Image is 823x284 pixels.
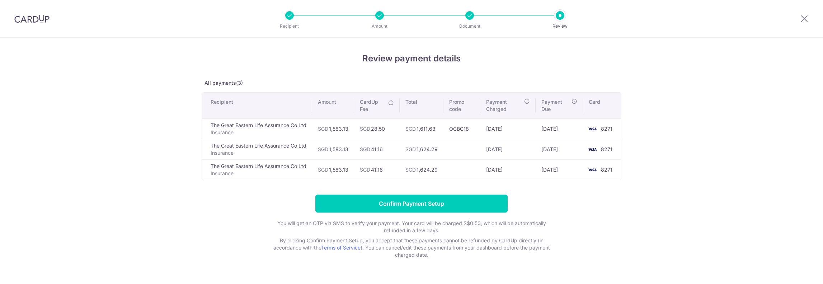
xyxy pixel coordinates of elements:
[202,159,312,180] td: The Great Eastern Life Assurance Co Ltd
[601,167,612,173] span: 8271
[202,79,621,87] p: All payments(3)
[354,118,400,139] td: 28.50
[14,14,50,23] img: CardUp
[211,170,306,177] p: Insurance
[400,159,443,180] td: 1,624.29
[777,262,816,280] iframe: Opens a widget where you can find more information
[360,126,370,132] span: SGD
[268,220,555,234] p: You will get an OTP via SMS to verify your payment. Your card will be charged S$0.50, which will ...
[400,93,443,118] th: Total
[312,139,354,159] td: 1,583.13
[405,146,416,152] span: SGD
[211,129,306,136] p: Insurance
[318,126,328,132] span: SGD
[585,125,599,133] img: <span class="translation_missing" title="translation missing: en.account_steps.new_confirm_form.b...
[312,118,354,139] td: 1,583.13
[315,195,508,213] input: Confirm Payment Setup
[354,139,400,159] td: 41.16
[536,118,583,139] td: [DATE]
[583,93,621,118] th: Card
[263,23,316,30] p: Recipient
[268,237,555,259] p: By clicking Confirm Payment Setup, you accept that these payments cannot be refunded by CardUp di...
[318,167,328,173] span: SGD
[443,23,496,30] p: Document
[585,145,599,154] img: <span class="translation_missing" title="translation missing: en.account_steps.new_confirm_form.b...
[321,245,361,251] a: Terms of Service
[480,118,535,139] td: [DATE]
[486,98,522,113] span: Payment Charged
[312,93,354,118] th: Amount
[202,93,312,118] th: Recipient
[312,159,354,180] td: 1,583.13
[585,166,599,174] img: <span class="translation_missing" title="translation missing: en.account_steps.new_confirm_form.b...
[601,126,612,132] span: 8271
[202,139,312,159] td: The Great Eastern Life Assurance Co Ltd
[354,159,400,180] td: 41.16
[318,146,328,152] span: SGD
[202,118,312,139] td: The Great Eastern Life Assurance Co Ltd
[533,23,587,30] p: Review
[360,146,370,152] span: SGD
[405,167,416,173] span: SGD
[443,118,480,139] td: OCBC18
[480,159,535,180] td: [DATE]
[480,139,535,159] td: [DATE]
[536,159,583,180] td: [DATE]
[211,149,306,157] p: Insurance
[360,167,370,173] span: SGD
[353,23,406,30] p: Amount
[443,93,480,118] th: Promo code
[360,98,385,113] span: CardUp Fee
[405,126,416,132] span: SGD
[536,139,583,159] td: [DATE]
[202,52,621,65] h4: Review payment details
[601,146,612,152] span: 8271
[400,139,443,159] td: 1,624.29
[400,118,443,139] td: 1,611.63
[541,98,569,113] span: Payment Due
